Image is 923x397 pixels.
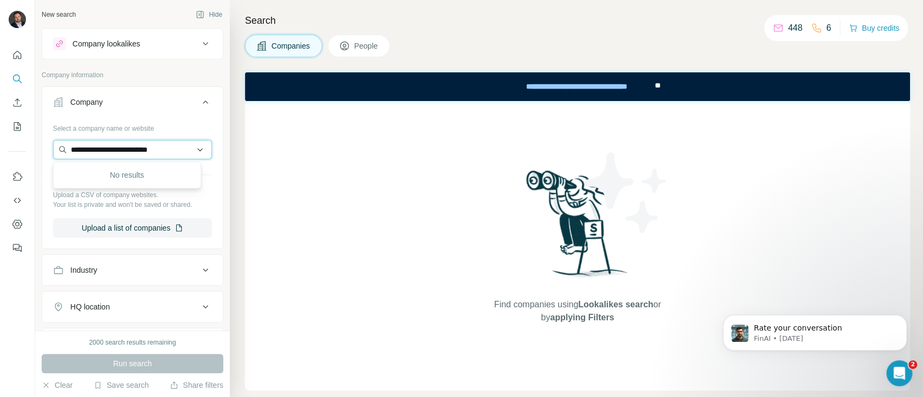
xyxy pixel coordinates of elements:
p: Company information [42,70,223,80]
div: Company lookalikes [72,38,140,49]
p: Your list is private and won't be saved or shared. [53,200,212,210]
iframe: Intercom notifications message [707,292,923,368]
button: Search [9,69,26,89]
div: Select a company name or website [53,119,212,133]
img: Surfe Illustration - Stars [577,144,675,241]
button: Save search [94,380,149,391]
iframe: Intercom live chat [886,360,912,386]
button: Buy credits [849,21,899,36]
button: My lists [9,117,26,136]
span: 2 [908,360,917,369]
button: Upload a list of companies [53,218,212,238]
button: Hide [188,6,230,23]
img: Avatar [9,11,26,28]
img: Surfe Illustration - Woman searching with binoculars [521,167,634,288]
span: applying Filters [550,313,614,322]
button: Share filters [170,380,223,391]
button: Enrich CSV [9,93,26,112]
p: Upload a CSV of company websites. [53,190,212,200]
button: Company [42,89,223,119]
div: No results [56,164,198,186]
p: 6 [826,22,831,35]
button: Quick start [9,45,26,65]
span: Companies [271,41,311,51]
iframe: Banner [245,72,910,101]
button: Dashboard [9,214,26,234]
span: People [354,41,379,51]
button: Use Surfe API [9,191,26,210]
div: Industry [70,265,97,275]
button: Use Surfe on LinkedIn [9,167,26,186]
button: Clear [42,380,72,391]
div: HQ location [70,301,110,312]
button: HQ location [42,294,223,320]
button: Feedback [9,238,26,258]
button: Company lookalikes [42,31,223,57]
span: Lookalikes search [578,300,653,309]
div: Company [70,97,103,107]
span: Find companies using or by [491,298,664,324]
p: 448 [788,22,802,35]
div: 2000 search results remaining [89,338,176,347]
div: New search [42,10,76,19]
h4: Search [245,13,910,28]
button: Industry [42,257,223,283]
